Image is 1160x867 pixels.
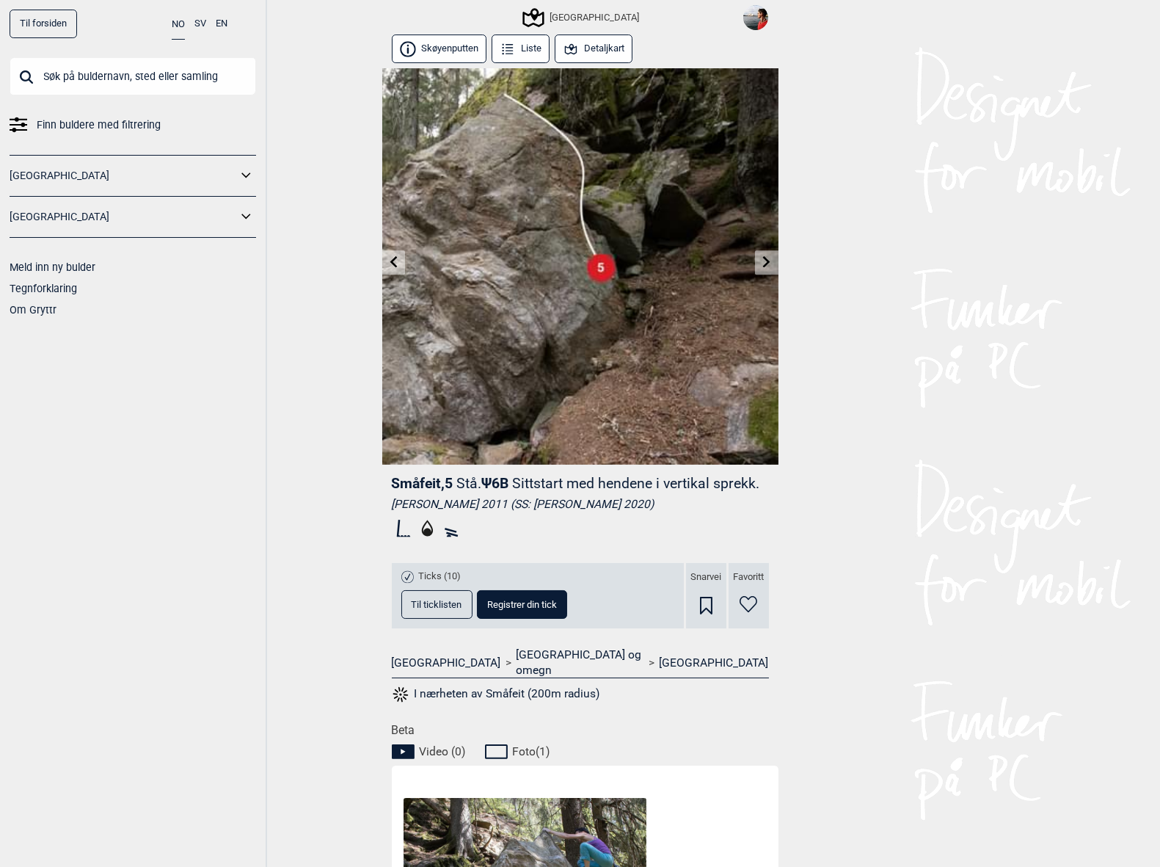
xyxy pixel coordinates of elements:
[10,165,237,186] a: [GEOGRAPHIC_DATA]
[194,10,206,38] button: SV
[10,57,256,95] input: Søk på buldernavn, sted eller samling
[392,475,453,492] span: Småfeit , 5
[392,656,501,670] a: [GEOGRAPHIC_DATA]
[487,600,557,609] span: Registrer din tick
[10,283,77,294] a: Tegnforklaring
[733,571,764,584] span: Favoritt
[513,744,550,759] span: Foto ( 1 )
[492,35,550,63] button: Liste
[392,685,600,704] button: I nærheten av Småfeit (200m radius)
[555,35,633,63] button: Detaljkart
[457,475,482,492] p: Stå.
[412,600,462,609] span: Til ticklisten
[37,115,161,136] span: Finn buldere med filtrering
[517,647,644,678] a: [GEOGRAPHIC_DATA] og omegn
[743,5,768,30] img: 96237517 3053624591380607 2383231920386342912 n
[686,563,726,628] div: Snarvei
[10,304,56,316] a: Om Gryttr
[216,10,227,38] button: EN
[10,206,237,228] a: [GEOGRAPHIC_DATA]
[392,497,769,512] div: [PERSON_NAME] 2011 (SS: [PERSON_NAME] 2020)
[401,590,473,619] button: Til ticklisten
[482,475,760,492] span: Ψ 6B
[392,35,487,63] button: Skøyenputten
[382,68,778,465] img: Smafeit 200422
[525,9,639,26] div: [GEOGRAPHIC_DATA]
[477,590,567,619] button: Registrer din tick
[660,656,769,670] a: [GEOGRAPHIC_DATA]
[513,475,760,492] p: Sittstart med hendene i vertikal sprekk.
[10,10,77,38] a: Til forsiden
[10,261,95,273] a: Meld inn ny bulder
[10,115,256,136] a: Finn buldere med filtrering
[172,10,185,40] button: NO
[392,647,769,678] nav: > >
[420,744,466,759] span: Video ( 0 )
[419,570,462,583] span: Ticks (10)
